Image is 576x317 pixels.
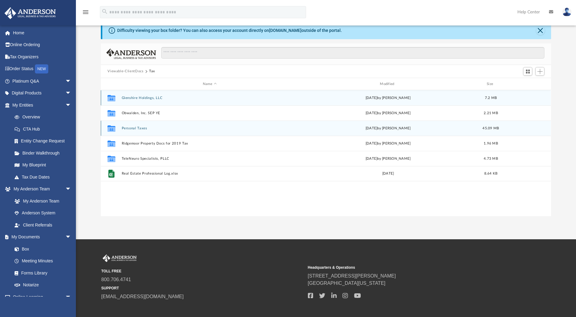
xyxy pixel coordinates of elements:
a: [EMAIL_ADDRESS][DOMAIN_NAME] [101,294,184,299]
button: Real Estate Professional Log.xlsx [122,172,298,176]
span: 4.73 MB [484,157,498,160]
span: arrow_drop_down [65,291,77,303]
a: Overview [9,111,80,123]
div: [DATE] by [PERSON_NAME] [300,95,476,101]
span: 45.09 MB [483,127,499,130]
a: My Anderson Team [9,195,74,207]
button: Add [535,67,544,76]
button: Obwalden, Inc. SEP YE [122,111,298,115]
a: My Documentsarrow_drop_down [4,231,77,243]
button: Personal Taxes [122,126,298,130]
div: Size [479,81,503,87]
div: [DATE] by [PERSON_NAME] [300,111,476,116]
div: [DATE] by [PERSON_NAME] [300,126,476,131]
span: 2.21 MB [484,111,498,115]
a: Binder Walkthrough [9,147,80,159]
a: Client Referrals [9,219,77,231]
div: [DATE] [300,171,476,177]
div: id [104,81,119,87]
a: menu [82,12,89,16]
a: Home [4,27,80,39]
a: Meeting Minutes [9,255,77,267]
button: Switch to Grid View [523,67,532,76]
button: Tax [149,69,155,74]
a: [GEOGRAPHIC_DATA][US_STATE] [308,281,386,286]
i: menu [82,9,89,16]
span: 8.64 KB [484,172,498,176]
div: NEW [35,64,48,73]
a: Box [9,243,74,255]
button: Glenshire Holdings, LLC [122,96,298,100]
span: arrow_drop_down [65,231,77,244]
span: arrow_drop_down [65,183,77,196]
i: search [101,8,108,15]
div: Modified [300,81,476,87]
button: Viewable-ClientDocs [107,69,143,74]
a: Platinum Q&Aarrow_drop_down [4,75,80,87]
span: 7.2 MB [485,96,497,100]
a: My Blueprint [9,159,77,171]
a: CTA Hub [9,123,80,135]
input: Search files and folders [161,47,544,59]
div: Difficulty viewing your box folder? You can also access your account directly on outside of the p... [117,27,342,34]
a: [STREET_ADDRESS][PERSON_NAME] [308,273,396,278]
button: TeleNeuro Specialists, PLLC [122,157,298,161]
div: id [506,81,548,87]
a: My Entitiesarrow_drop_down [4,99,80,111]
span: arrow_drop_down [65,99,77,111]
a: Entity Change Request [9,135,80,147]
img: Anderson Advisors Platinum Portal [101,254,138,262]
a: Online Learningarrow_drop_down [4,291,77,303]
a: Tax Organizers [4,51,80,63]
a: [DOMAIN_NAME] [269,28,302,33]
span: arrow_drop_down [65,87,77,100]
small: TOLL FREE [101,268,304,274]
span: arrow_drop_down [65,75,77,87]
a: Tax Due Dates [9,171,80,183]
img: User Pic [562,8,571,16]
div: [DATE] by [PERSON_NAME] [300,156,476,162]
a: My Anderson Teamarrow_drop_down [4,183,77,195]
a: Forms Library [9,267,74,279]
a: 800.706.4741 [101,277,131,282]
a: Online Ordering [4,39,80,51]
small: Headquarters & Operations [308,265,510,270]
img: Anderson Advisors Platinum Portal [3,7,58,19]
div: grid [101,90,551,216]
small: SUPPORT [101,285,304,291]
a: Order StatusNEW [4,63,80,75]
a: Notarize [9,279,77,291]
div: Name [121,81,298,87]
span: 1.96 MB [484,142,498,145]
div: [DATE] by [PERSON_NAME] [300,141,476,146]
button: Close [536,26,545,35]
a: Anderson System [9,207,77,219]
a: Digital Productsarrow_drop_down [4,87,80,99]
button: Ridgemoor Property Docs for 2019 Tax [122,141,298,145]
